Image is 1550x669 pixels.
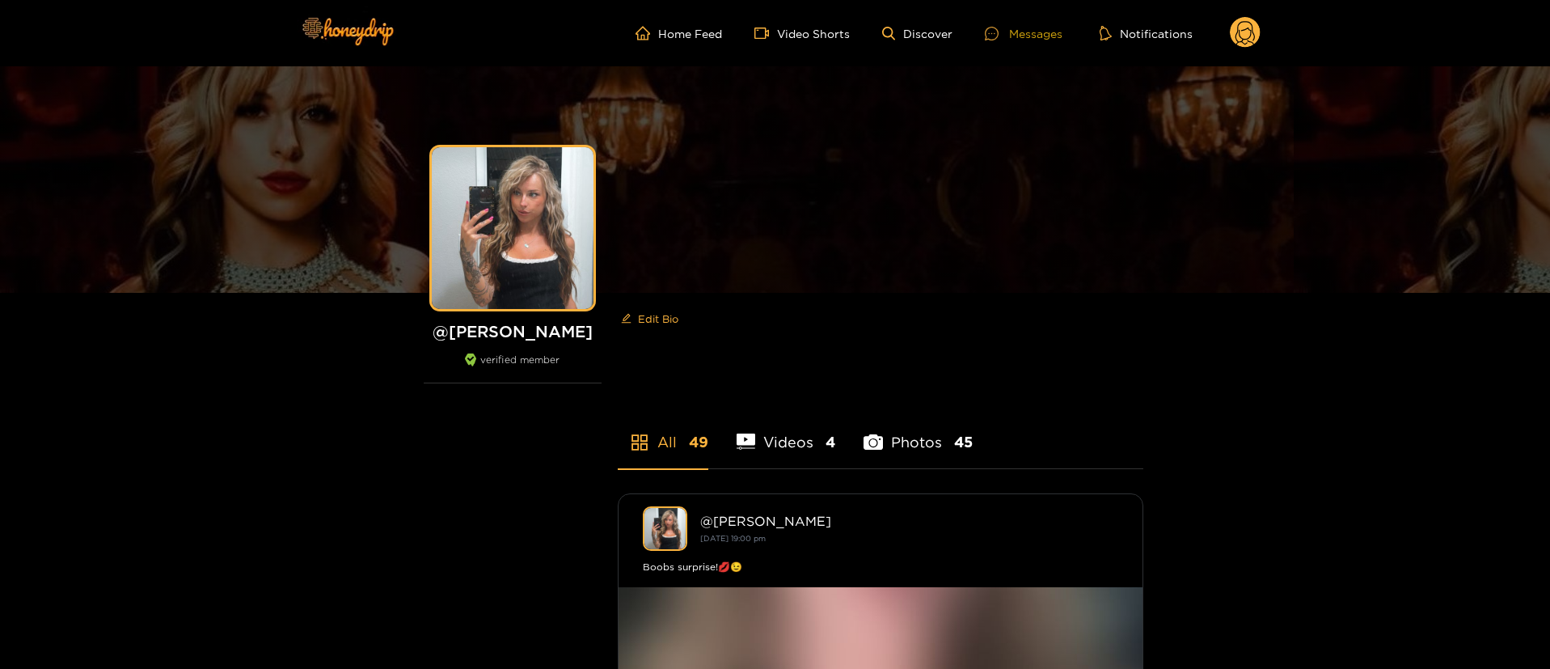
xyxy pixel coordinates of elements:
[643,506,687,551] img: kendra
[424,321,602,341] h1: @ [PERSON_NAME]
[882,27,952,40] a: Discover
[864,396,973,468] li: Photos
[643,559,1118,575] div: Boobs surprise!💋😉
[636,26,658,40] span: home
[630,433,649,452] span: appstore
[826,432,835,452] span: 4
[754,26,777,40] span: video-camera
[1095,25,1197,41] button: Notifications
[985,24,1062,43] div: Messages
[954,432,973,452] span: 45
[621,313,631,325] span: edit
[636,26,722,40] a: Home Feed
[754,26,850,40] a: Video Shorts
[700,534,766,543] small: [DATE] 19:00 pm
[689,432,708,452] span: 49
[618,306,682,332] button: editEdit Bio
[700,514,1118,528] div: @ [PERSON_NAME]
[638,311,678,327] span: Edit Bio
[737,396,836,468] li: Videos
[424,354,602,383] div: verified member
[618,396,708,468] li: All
